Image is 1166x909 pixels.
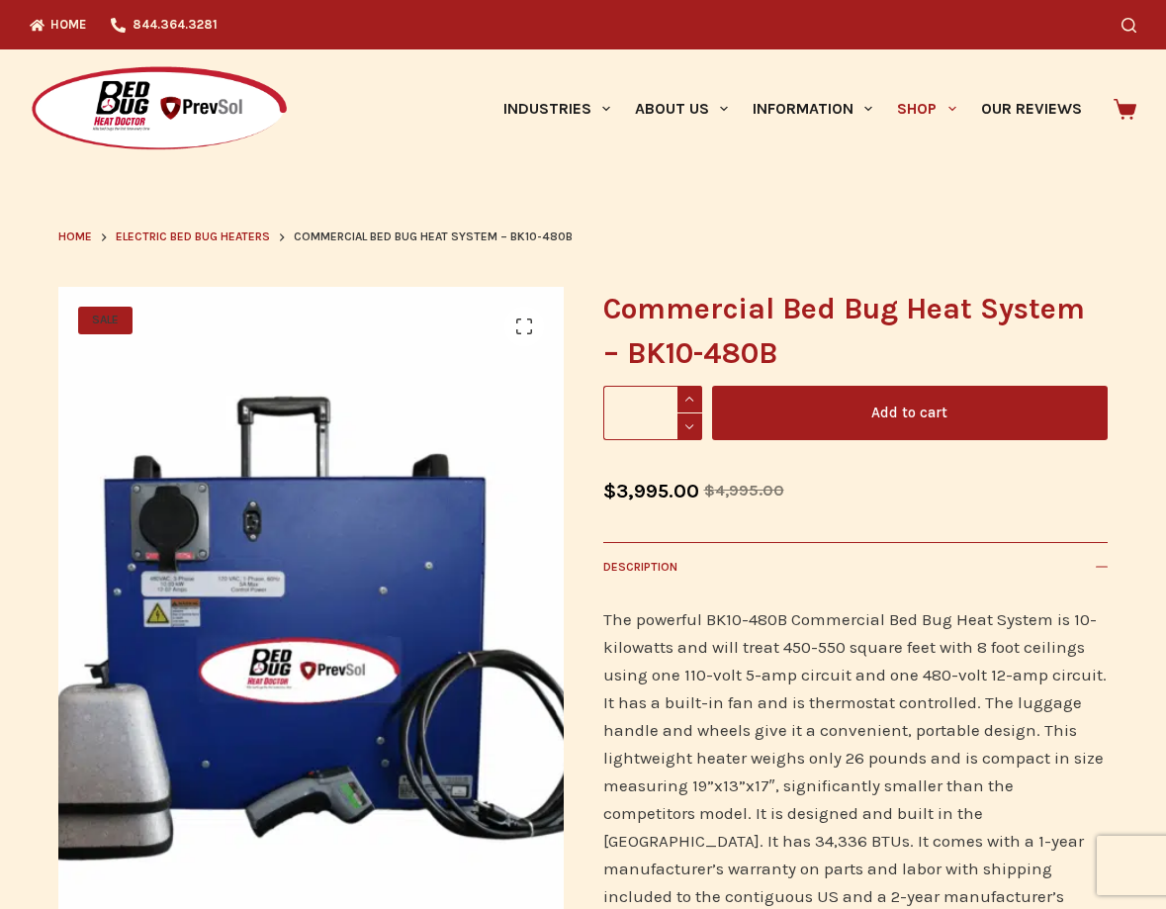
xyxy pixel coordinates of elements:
a: Shop [885,49,968,168]
span: $ [704,481,715,500]
bdi: 4,995.00 [704,481,784,500]
a: Information [741,49,885,168]
a: Industries [491,49,622,168]
span: $ [603,480,616,502]
span: Electric Bed Bug Heaters [116,229,270,243]
a: 🔍 [504,307,544,346]
button: Add to cart [712,386,1109,440]
a: Home [58,227,92,247]
h1: Commercial Bed Bug Heat System – BK10-480B [603,287,1109,376]
button: Search [1121,18,1136,33]
span: Commercial Bed Bug Heat System – BK10-480B [294,227,573,247]
nav: Primary [491,49,1094,168]
a: Electric Bed Bug Heaters [116,227,270,247]
img: Prevsol/Bed Bug Heat Doctor [30,65,289,153]
button: Description [603,542,1109,591]
a: About Us [622,49,740,168]
span: SALE [78,307,133,334]
bdi: 3,995.00 [603,480,699,502]
span: Home [58,229,92,243]
a: Our Reviews [968,49,1094,168]
input: Product quantity [603,386,702,440]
